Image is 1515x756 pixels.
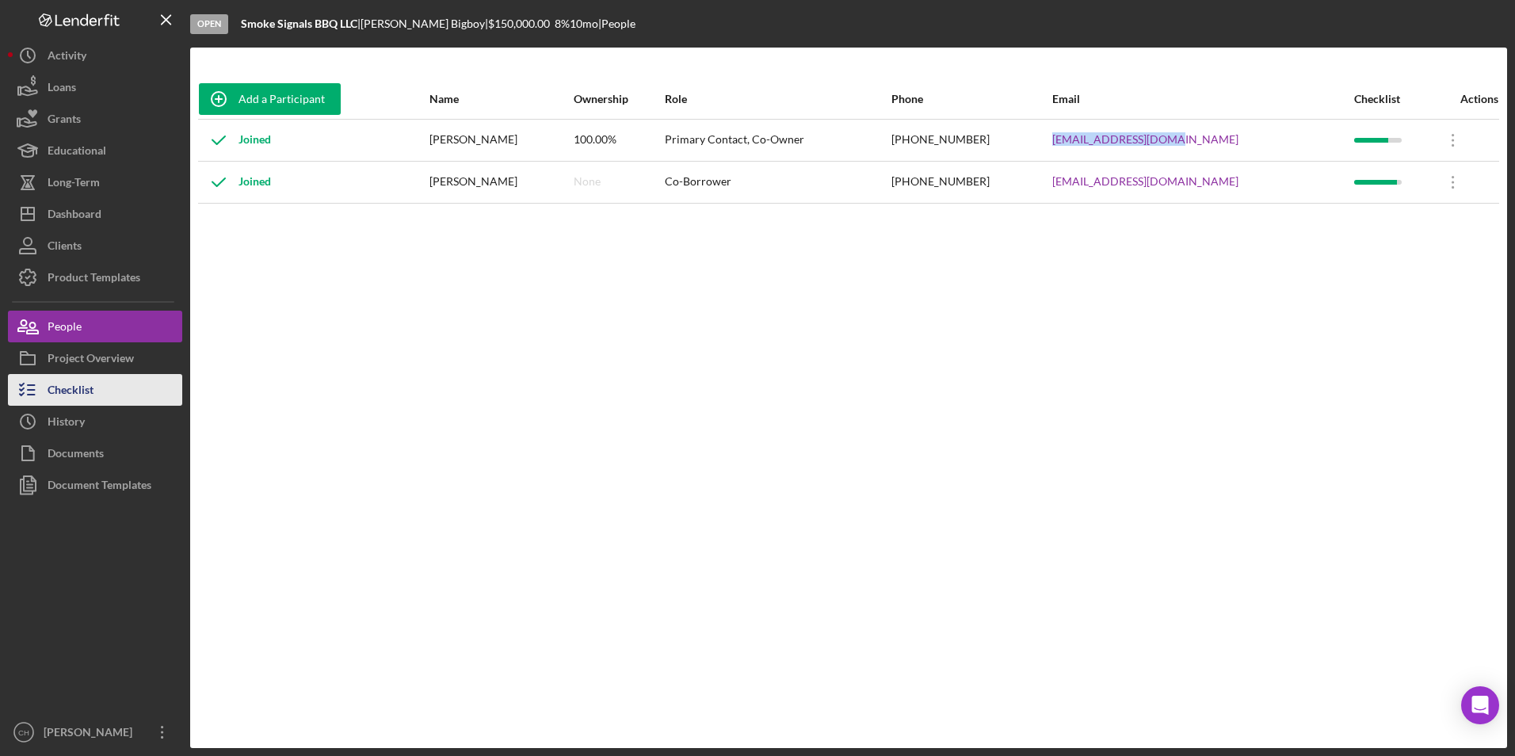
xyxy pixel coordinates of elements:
div: Long-Term [48,166,100,202]
div: Activity [48,40,86,75]
button: Activity [8,40,182,71]
div: Project Overview [48,342,134,378]
div: Educational [48,135,106,170]
button: Add a Participant [199,83,341,115]
div: 100.00% [574,120,662,160]
button: History [8,406,182,437]
button: Dashboard [8,198,182,230]
div: Clients [48,230,82,265]
div: Add a Participant [239,83,325,115]
div: 8 % [555,17,570,30]
div: Co-Borrower [665,162,891,202]
div: Documents [48,437,104,473]
div: Dashboard [48,198,101,234]
button: Loans [8,71,182,103]
div: Open Intercom Messenger [1461,686,1499,724]
div: Joined [199,120,271,160]
div: [PHONE_NUMBER] [891,162,1051,202]
div: Name [429,93,572,105]
div: | [241,17,361,30]
div: Grants [48,103,81,139]
button: Project Overview [8,342,182,374]
button: Document Templates [8,469,182,501]
button: Long-Term [8,166,182,198]
div: Actions [1433,93,1498,105]
button: People [8,311,182,342]
div: [PERSON_NAME] Bigboy | [361,17,488,30]
a: [EMAIL_ADDRESS][DOMAIN_NAME] [1052,133,1238,146]
button: Educational [8,135,182,166]
div: Email [1052,93,1353,105]
button: Documents [8,437,182,469]
div: Primary Contact, Co-Owner [665,120,891,160]
div: [PERSON_NAME] [429,120,572,160]
div: Open [190,14,228,34]
div: People [48,311,82,346]
div: Checklist [1354,93,1432,105]
div: $150,000.00 [488,17,555,30]
div: Ownership [574,93,662,105]
text: CH [18,728,29,737]
div: [PERSON_NAME] [40,716,143,752]
button: Grants [8,103,182,135]
div: Product Templates [48,262,140,297]
div: Document Templates [48,469,151,505]
button: Product Templates [8,262,182,293]
div: Checklist [48,374,93,410]
div: Joined [199,162,271,202]
div: [PHONE_NUMBER] [891,120,1051,160]
div: None [574,175,601,188]
b: Smoke Signals BBQ LLC [241,17,357,30]
div: History [48,406,85,441]
div: 10 mo [570,17,598,30]
div: [PERSON_NAME] [429,162,572,202]
button: CH[PERSON_NAME] [8,716,182,748]
a: [EMAIL_ADDRESS][DOMAIN_NAME] [1052,175,1238,188]
div: Role [665,93,891,105]
div: Loans [48,71,76,107]
div: | People [598,17,635,30]
button: Clients [8,230,182,262]
button: Checklist [8,374,182,406]
div: Phone [891,93,1051,105]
